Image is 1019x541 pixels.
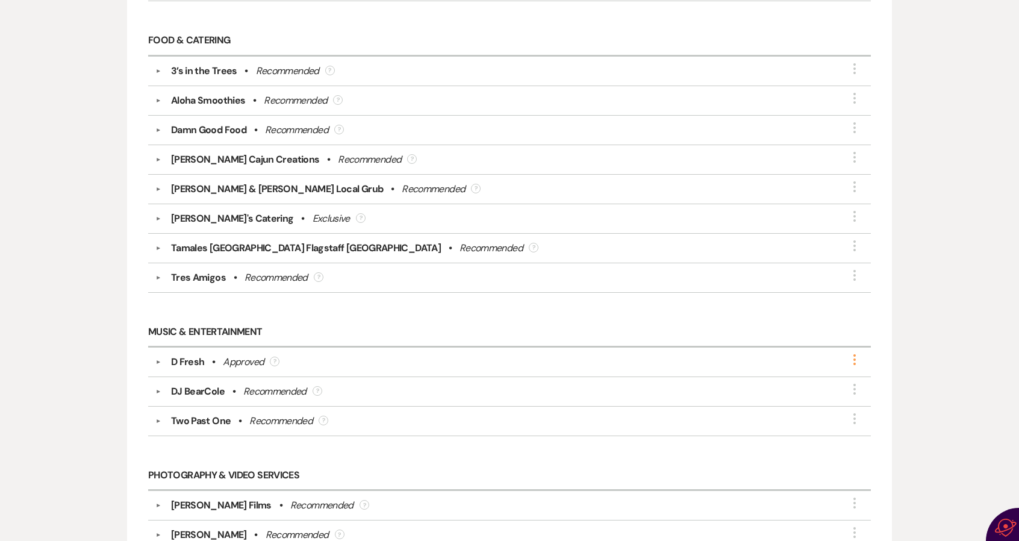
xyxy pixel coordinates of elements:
div: Recommended [264,93,327,108]
div: ? [333,95,343,105]
div: ? [319,416,328,425]
button: ▼ [151,418,166,424]
div: ? [529,243,538,252]
div: [PERSON_NAME] Cajun Creations [171,152,319,167]
div: Recommended [460,241,523,255]
div: Tamales [GEOGRAPHIC_DATA] Flagstaff [GEOGRAPHIC_DATA] [171,241,441,255]
button: ▼ [151,127,166,133]
div: Recommended [243,384,307,399]
div: ? [325,66,335,75]
div: Recommended [256,64,319,78]
div: Two Past One [171,414,231,428]
div: ? [270,357,279,366]
div: ? [335,530,344,539]
div: 3’s in the Trees [171,64,237,78]
b: • [234,270,237,285]
div: Recommended [245,270,308,285]
div: ? [407,154,417,164]
div: ? [360,500,369,510]
div: D Fresh [171,355,205,369]
div: Recommended [290,498,354,513]
b: • [254,123,257,137]
button: ▼ [151,68,166,74]
b: • [391,182,394,196]
h6: Music & Entertainment [148,318,871,348]
button: ▼ [151,359,166,365]
div: Recommended [249,414,313,428]
b: • [301,211,304,226]
div: Tres Amigos [171,270,226,285]
button: ▼ [151,532,166,538]
b: • [279,498,282,513]
div: ? [313,386,322,396]
button: ▼ [151,245,166,251]
button: ▼ [151,389,166,395]
div: ? [334,125,344,134]
button: ▼ [151,186,166,192]
button: ▼ [151,216,166,222]
div: ? [471,184,481,193]
b: • [253,93,256,108]
div: [PERSON_NAME]'s Catering [171,211,294,226]
b: • [245,64,248,78]
button: ▼ [151,157,166,163]
div: ? [314,272,323,282]
button: ▼ [151,98,166,104]
div: Approved [223,355,264,369]
div: Recommended [402,182,465,196]
b: • [327,152,330,167]
b: • [238,414,242,428]
h6: Photography & Video Services [148,461,871,491]
button: ▼ [151,275,166,281]
div: Recommended [265,123,328,137]
div: Damn Good Food [171,123,246,137]
b: • [212,355,215,369]
div: [PERSON_NAME] & [PERSON_NAME] Local Grub [171,182,383,196]
b: • [232,384,235,399]
button: ▼ [151,502,166,508]
div: [PERSON_NAME] Films [171,498,272,513]
div: DJ BearCole [171,384,225,399]
div: Recommended [338,152,401,167]
div: Exclusive [313,211,350,226]
h6: Food & Catering [148,27,871,56]
div: ? [356,213,366,223]
div: Aloha Smoothies [171,93,245,108]
b: • [449,241,452,255]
